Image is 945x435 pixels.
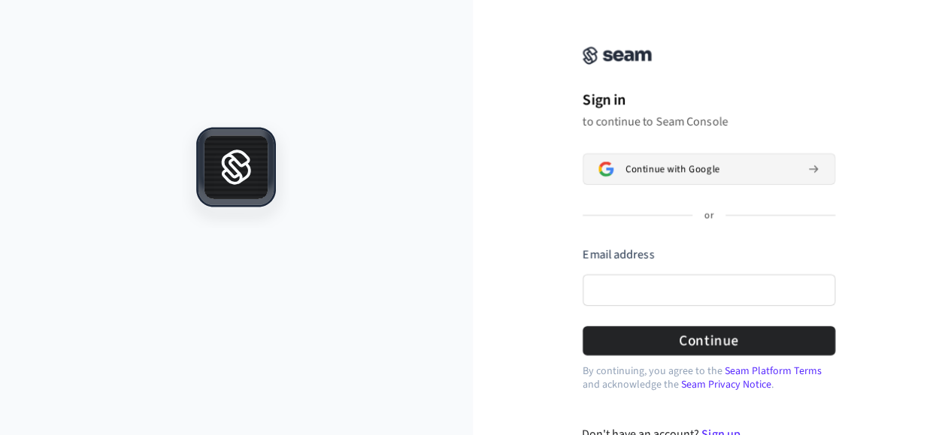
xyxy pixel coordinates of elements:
a: Seam Privacy Notice [681,377,771,392]
button: Sign in with GoogleContinue with Google [583,153,835,185]
h1: Sign in [583,89,835,111]
img: Seam Console [583,47,652,65]
label: Email address [583,246,654,263]
p: to continue to Seam Console [583,114,835,129]
p: or [704,209,713,222]
a: Seam Platform Terms [725,364,822,379]
span: Continue with Google [625,163,719,175]
p: By continuing, you agree to the and acknowledge the . [583,364,835,391]
button: Continue [583,326,835,355]
img: Sign in with Google [598,162,613,177]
